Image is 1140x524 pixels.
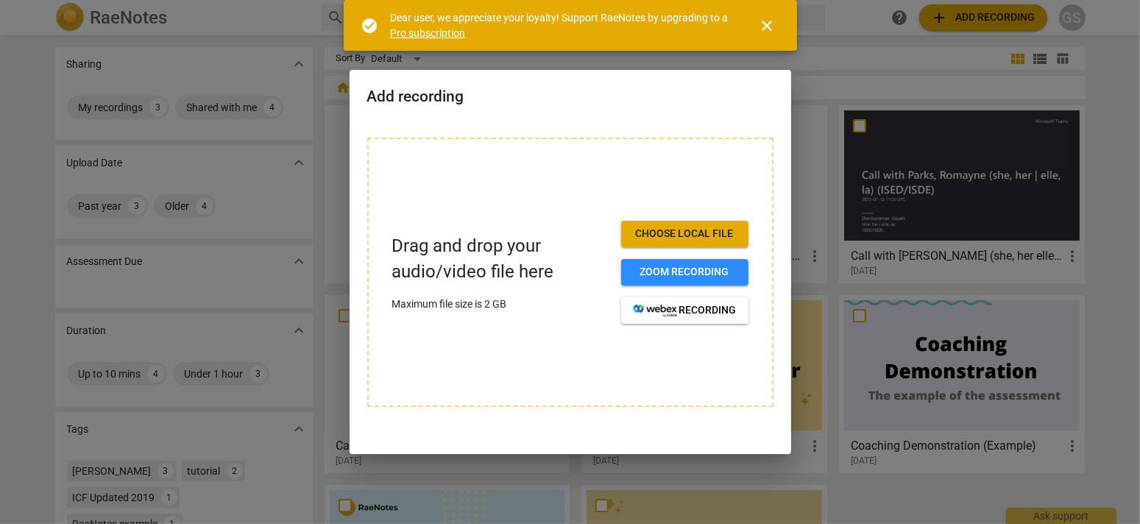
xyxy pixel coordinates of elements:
[361,17,379,35] span: check_circle
[759,17,776,35] span: close
[392,233,609,285] p: Drag and drop your audio/video file here
[750,8,785,43] button: Close
[391,10,732,40] div: Dear user, we appreciate your loyalty! Support RaeNotes by upgrading to a
[367,88,773,106] h2: Add recording
[621,297,748,324] button: recording
[621,259,748,286] button: Zoom recording
[633,265,737,280] span: Zoom recording
[392,297,609,312] p: Maximum file size is 2 GB
[633,303,737,318] span: recording
[633,227,737,241] span: Choose local file
[621,221,748,247] button: Choose local file
[391,27,466,39] a: Pro subscription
